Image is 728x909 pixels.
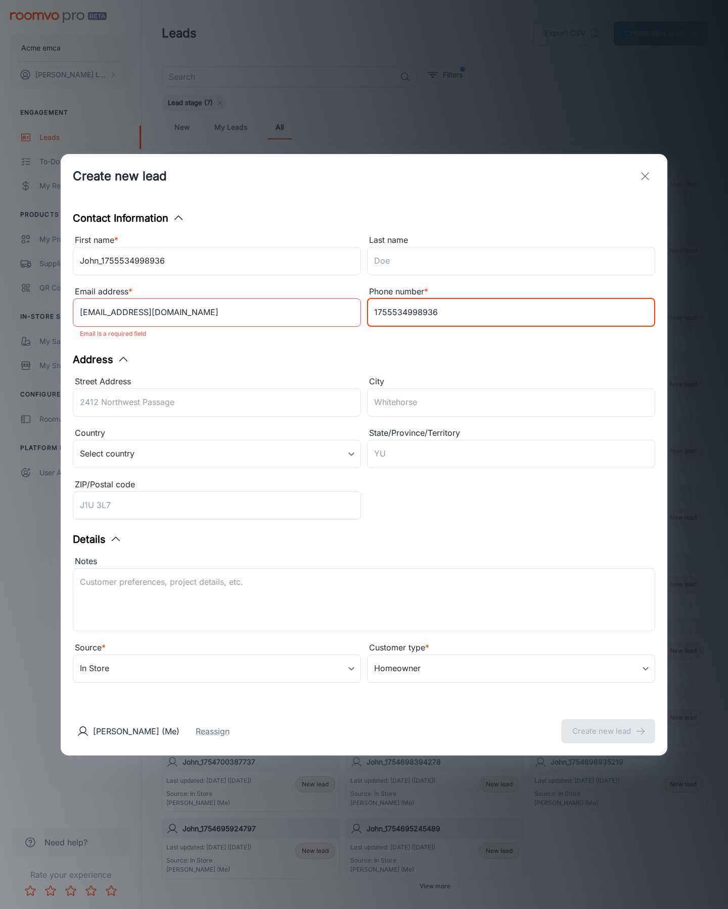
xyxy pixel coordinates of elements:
input: myname@example.com [73,298,361,327]
div: Last name [367,234,655,247]
div: City [367,375,655,388]
button: Address [73,352,129,367]
div: ZIP/Postal code [73,478,361,491]
div: Email address [73,285,361,298]
div: First name [73,234,361,247]
input: J1U 3L7 [73,491,361,520]
div: In Store [73,654,361,683]
h1: Create new lead [73,167,167,185]
div: Phone number [367,285,655,298]
div: Customer type [367,641,655,654]
input: 2412 Northwest Passage [73,388,361,417]
div: State/Province/Territory [367,427,655,440]
div: Source [73,641,361,654]
input: John [73,247,361,275]
button: exit [635,166,655,186]
input: YU [367,440,655,468]
input: Doe [367,247,655,275]
input: Whitehorse [367,388,655,417]
p: [PERSON_NAME] (Me) [93,725,179,737]
div: Homeowner [367,654,655,683]
div: Country [73,427,361,440]
p: Email is a required field [80,328,354,340]
input: +1 439-123-4567 [367,298,655,327]
div: Street Address [73,375,361,388]
div: Select country [73,440,361,468]
div: Notes [73,555,655,568]
button: Reassign [196,725,230,737]
button: Contact Information [73,211,185,226]
button: Details [73,532,122,547]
